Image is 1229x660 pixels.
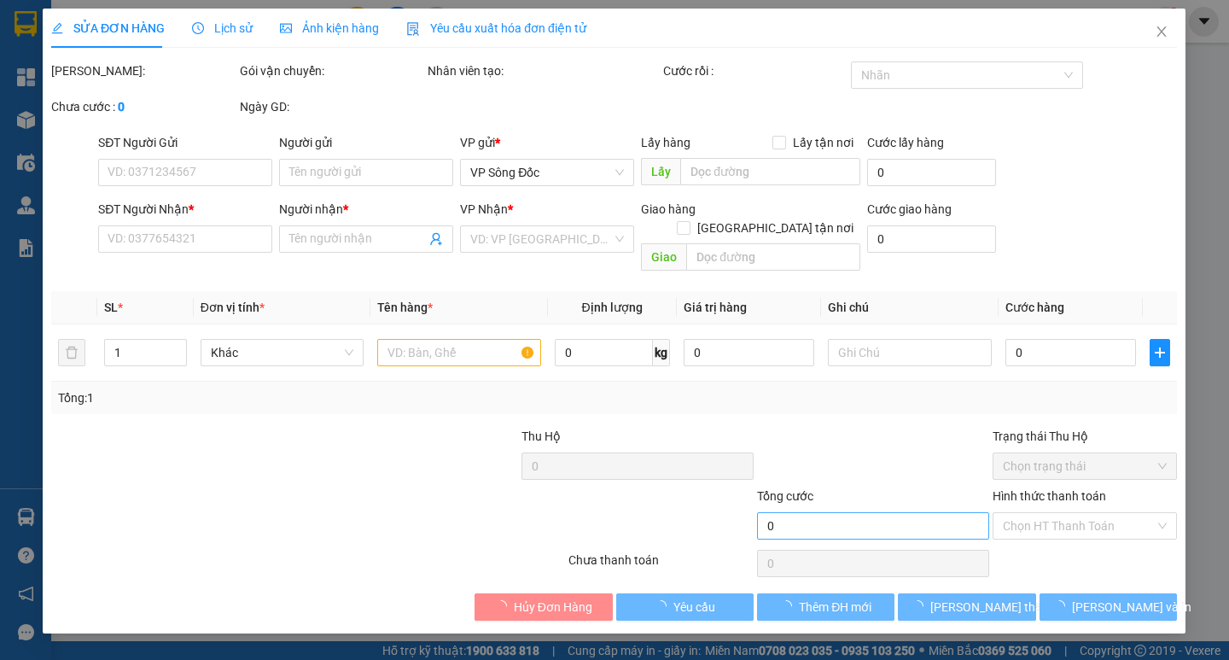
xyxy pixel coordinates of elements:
div: SĐT Người Gửi [99,133,273,152]
span: Đơn vị tính [201,301,265,314]
span: plus [1151,346,1170,359]
span: close [1156,25,1169,38]
div: Chưa thanh toán [568,551,756,581]
span: Ảnh kiện hàng [281,21,380,35]
button: [PERSON_NAME] và In [1040,593,1177,621]
div: [PERSON_NAME]: [51,61,236,80]
label: Cước giao hàng [868,202,952,216]
span: Giao hàng [642,202,696,216]
span: loading [781,600,800,612]
button: plus [1150,339,1171,366]
div: Người nhận [280,200,454,219]
div: Tổng: 1 [58,388,475,407]
div: Ngày GD: [240,97,425,116]
input: Cước lấy hàng [868,159,997,186]
span: Chọn trạng thái [1003,453,1168,479]
span: Thêm ĐH mới [800,598,872,616]
div: Chưa cước : [51,97,236,116]
span: loading [495,600,514,612]
label: Cước lấy hàng [868,136,945,149]
span: Lấy [642,158,681,185]
button: Hủy Đơn Hàng [475,593,613,621]
span: Lấy hàng [642,136,691,149]
div: Người gửi [280,133,454,152]
span: kg [653,339,670,366]
div: Gói vận chuyển: [240,61,425,80]
span: Yêu cầu [673,598,715,616]
span: VP Sông Đốc [471,160,625,185]
span: loading [912,600,931,612]
button: Thêm ĐH mới [757,593,894,621]
span: Giao [642,243,687,271]
div: Cước rồi : [663,61,848,80]
span: Hủy Đơn Hàng [514,598,592,616]
span: SL [104,301,118,314]
span: [PERSON_NAME] và In [1072,598,1191,616]
span: [GEOGRAPHIC_DATA] tận nơi [691,219,861,237]
span: SỬA ĐƠN HÀNG [51,21,165,35]
span: picture [281,22,293,34]
span: Tên hàng [378,301,434,314]
b: 0 [118,100,125,114]
div: VP gửi [461,133,635,152]
span: clock-circle [193,22,205,34]
input: Dọc đường [681,158,861,185]
button: [PERSON_NAME] thay đổi [899,593,1036,621]
th: Ghi chú [822,291,999,324]
span: Lấy tận nơi [787,133,861,152]
span: [PERSON_NAME] thay đổi [931,598,1068,616]
span: user-add [430,232,444,246]
label: Hình thức thanh toán [993,489,1106,503]
span: loading [1053,600,1072,612]
div: Trạng thái Thu Hộ [993,427,1178,446]
span: Thu Hộ [522,429,562,443]
img: icon [407,22,421,36]
span: edit [51,22,63,34]
span: VP Nhận [461,202,509,216]
span: Tổng cước [757,489,813,503]
span: Cước hàng [1005,301,1064,314]
span: Khác [211,340,353,365]
span: Yêu cầu xuất hóa đơn điện tử [407,21,587,35]
button: Close [1139,9,1186,56]
input: Dọc đường [687,243,861,271]
input: Cước giao hàng [868,225,997,253]
span: Giá trị hàng [684,301,747,314]
span: Lịch sử [193,21,253,35]
button: delete [58,339,85,366]
input: Ghi Chú [829,339,992,366]
span: Định lượng [582,301,643,314]
div: SĐT Người Nhận [99,200,273,219]
button: Yêu cầu [616,593,754,621]
span: loading [655,600,673,612]
div: Nhân viên tạo: [428,61,660,80]
input: VD: Bàn, Ghế [378,339,541,366]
